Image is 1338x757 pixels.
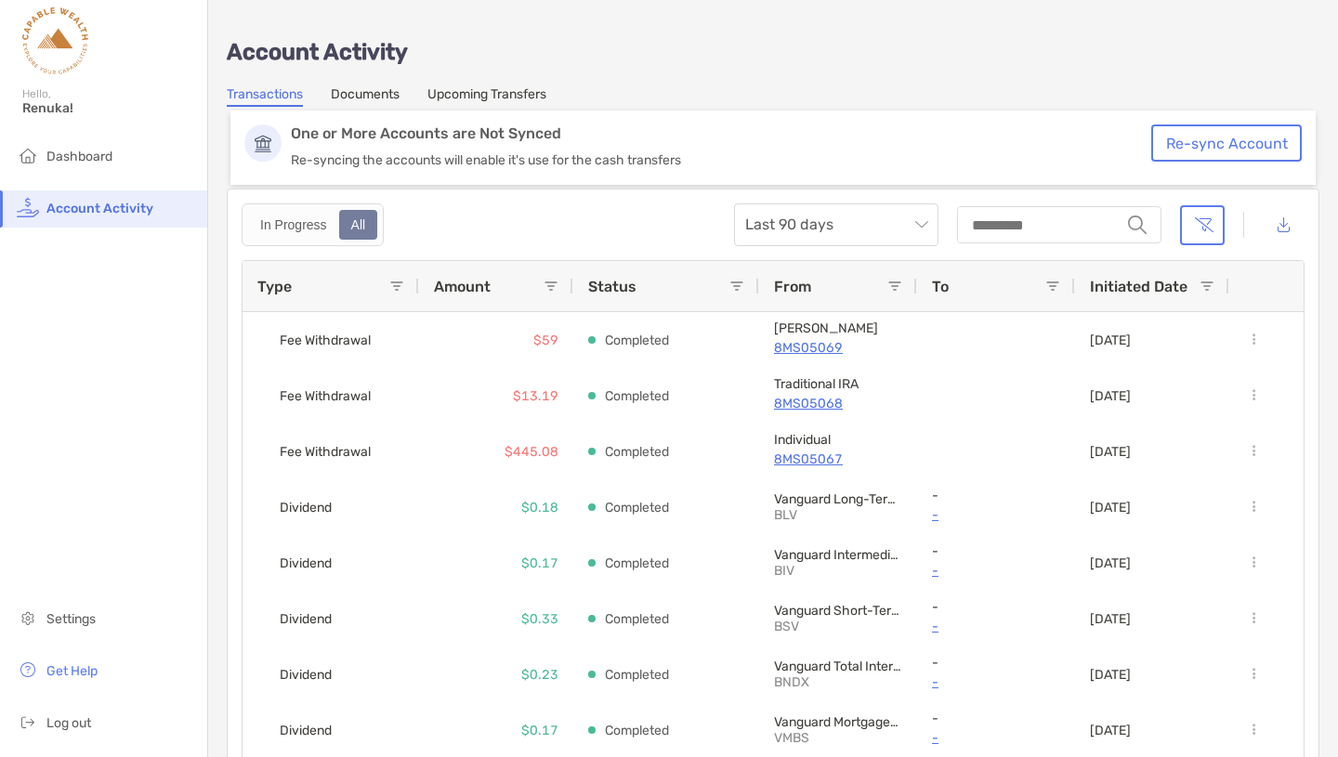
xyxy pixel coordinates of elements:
[1090,555,1131,571] p: [DATE]
[774,376,902,392] p: Traditional IRA
[1128,215,1147,234] img: input icon
[774,674,902,690] p: BNDX
[22,100,196,116] span: Renuka!
[605,719,669,742] p: Completed
[280,604,332,634] span: Dividend
[280,715,332,746] span: Dividend
[932,503,1060,527] a: -
[1090,500,1131,516] p: [DATE]
[932,278,949,295] span: To
[22,7,88,74] img: Zoe Logo
[932,488,1060,503] p: -
[774,448,902,471] a: 8MS05067
[17,196,39,218] img: activity icon
[250,212,337,238] div: In Progress
[521,663,558,686] p: $0.23
[331,86,400,107] a: Documents
[280,492,332,523] span: Dividend
[521,607,558,631] p: $0.33
[280,437,371,467] span: Fee Withdrawal
[932,559,1060,582] a: -
[774,432,902,448] p: Individual
[17,607,39,629] img: settings icon
[1151,124,1302,162] button: Re-sync Account
[745,204,927,245] span: Last 90 days
[774,278,811,295] span: From
[932,615,1060,638] a: -
[774,659,902,674] p: Vanguard Total International Bond ETF
[588,278,636,295] span: Status
[774,507,902,523] p: BLV
[774,714,902,730] p: Vanguard Mortgage-Backed Securities ETF
[17,659,39,681] img: get-help icon
[774,320,902,336] p: Roth IRA
[46,715,91,731] span: Log out
[774,547,902,563] p: Vanguard Intermediate-Term Bond ETF
[280,381,371,411] span: Fee Withdrawal
[280,548,332,579] span: Dividend
[1090,611,1131,627] p: [DATE]
[605,607,669,631] p: Completed
[46,201,153,216] span: Account Activity
[46,663,98,679] span: Get Help
[242,203,384,246] div: segmented control
[605,440,669,463] p: Completed
[257,278,292,295] span: Type
[932,655,1060,671] p: -
[244,124,282,162] img: Account Icon
[46,611,96,627] span: Settings
[521,496,558,519] p: $0.18
[774,491,902,507] p: Vanguard Long-Term Bond ETF
[932,543,1060,559] p: -
[46,149,112,164] span: Dashboard
[521,719,558,742] p: $0.17
[17,144,39,166] img: household icon
[1090,444,1131,460] p: [DATE]
[774,392,902,415] a: 8MS05068
[605,329,669,352] p: Completed
[1090,333,1131,348] p: [DATE]
[280,325,371,356] span: Fee Withdrawal
[17,711,39,733] img: logout icon
[227,41,1319,64] p: Account Activity
[605,496,669,519] p: Completed
[341,212,376,238] div: All
[521,552,558,575] p: $0.17
[505,440,558,463] p: $445.08
[1090,388,1131,404] p: [DATE]
[1090,278,1187,295] span: Initiated Date
[291,124,1162,143] p: One or More Accounts are Not Synced
[932,711,1060,726] p: -
[932,671,1060,694] a: -
[1180,205,1225,245] button: Clear filters
[605,663,669,686] p: Completed
[605,385,669,408] p: Completed
[774,603,902,619] p: Vanguard Short-Term Bond ETF
[513,385,558,408] p: $13.19
[227,86,303,107] a: Transactions
[1090,723,1131,738] p: [DATE]
[774,619,902,634] p: BSV
[1090,667,1131,683] p: [DATE]
[427,86,546,107] a: Upcoming Transfers
[774,730,902,746] p: VMBS
[533,329,558,352] p: $59
[434,278,491,295] span: Amount
[932,599,1060,615] p: -
[605,552,669,575] p: Completed
[774,563,902,579] p: BIV
[280,659,332,690] span: Dividend
[774,336,902,359] a: 8MS05069
[932,726,1060,750] a: -
[291,152,1162,168] p: Re-syncing the accounts will enable it's use for the cash transfers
